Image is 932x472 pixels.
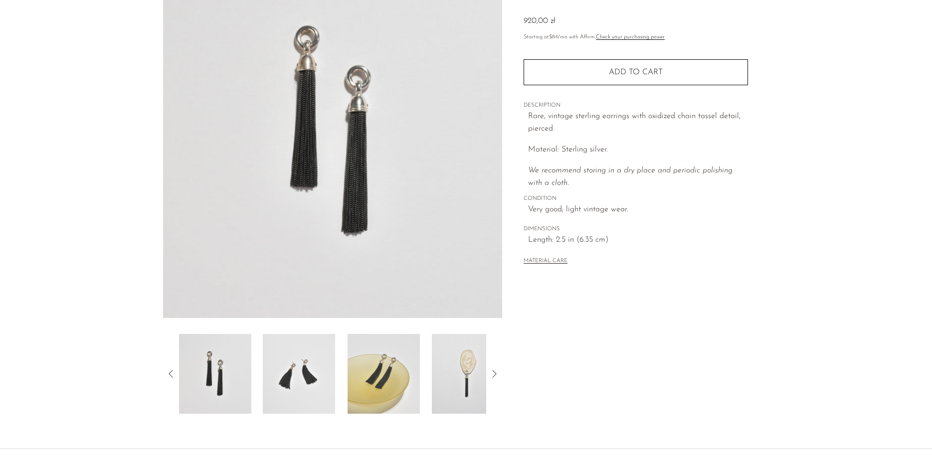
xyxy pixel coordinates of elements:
button: MATERIAL CARE [524,258,567,265]
img: Oxidized Tassel Earrings [179,334,251,414]
img: Oxidized Tassel Earrings [432,334,504,414]
span: DIMENSIONS [524,225,748,234]
span: Length: 2.5 in (6.35 cm) [528,234,748,247]
p: Rare, vintage sterling earrings with oxidized chain tassel detail, pierced. [528,110,748,136]
p: Material: Sterling silver. [528,144,748,157]
span: Add to cart [609,68,663,77]
span: 920,00 zł [524,17,556,25]
span: DESCRIPTION [524,101,748,110]
span: CONDITION [524,194,748,203]
span: $84 [549,34,558,40]
em: We recommend storing in a dry place and periodic polishing with a cloth. [528,166,733,187]
img: Oxidized Tassel Earrings [263,334,335,414]
button: Add to cart [524,59,748,85]
p: Starting at /mo with Affirm. [524,33,748,42]
img: Oxidized Tassel Earrings [348,334,420,414]
a: Check your purchasing power - Learn more about Affirm Financing (opens in modal) [596,34,665,40]
span: Very good; light vintage wear. [528,203,748,216]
